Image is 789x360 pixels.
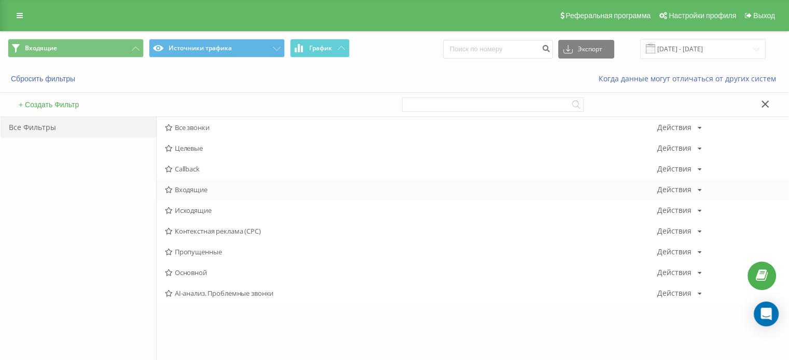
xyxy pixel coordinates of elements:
span: Все звонки [165,124,657,131]
div: Действия [657,227,691,235]
div: Действия [657,165,691,172]
span: AI-анализ. Проблемные звонки [165,290,657,297]
div: Действия [657,248,691,255]
div: Действия [657,186,691,193]
a: Когда данные могут отличаться от других систем [599,74,781,83]
div: Open Intercom Messenger [754,301,779,326]
button: Источники трафика [149,39,285,57]
span: Реферальная программа [565,11,650,20]
div: Действия [657,145,691,152]
span: Выход [753,11,775,20]
div: Действия [657,207,691,214]
button: Сбросить фильтры [8,74,80,83]
span: Входящие [25,44,57,52]
span: Callback [165,165,657,172]
span: Входящие [165,186,657,193]
span: Пропущенные [165,248,657,255]
div: Действия [657,269,691,276]
span: Исходящие [165,207,657,214]
div: Действия [657,290,691,297]
button: Закрыть [758,99,773,110]
input: Поиск по номеру [443,40,553,59]
button: + Создать Фильтр [16,100,82,109]
button: Входящие [8,39,144,57]
span: Настройки профиля [669,11,736,20]
div: Действия [657,124,691,131]
button: Экспорт [558,40,614,59]
span: График [309,45,332,52]
span: Целевые [165,145,657,152]
div: Все Фильтры [1,117,156,138]
button: График [290,39,350,57]
span: Основной [165,269,657,276]
span: Контекстная реклама (CPC) [165,227,657,235]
